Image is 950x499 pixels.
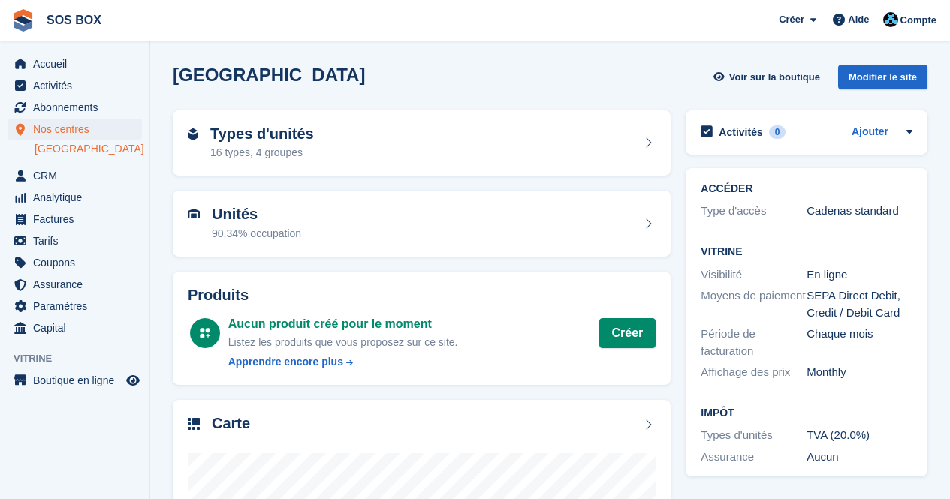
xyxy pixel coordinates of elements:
h2: Impôt [701,407,912,419]
h2: Activités [719,125,762,139]
a: menu [8,75,142,96]
div: Chaque mois [807,326,912,359]
span: Activités [33,75,123,96]
div: Période de facturation [701,326,807,359]
a: menu [8,53,142,74]
div: Aucun [807,449,912,466]
span: Abonnements [33,97,123,118]
div: Monthly [807,364,912,381]
a: menu [8,165,142,186]
h2: Types d'unités [210,125,314,143]
span: Boutique en ligne [33,370,123,391]
span: Compte [900,13,936,28]
div: Cadenas standard [807,203,912,220]
h2: Produits [188,287,656,304]
img: Hugo Henkelman [883,12,898,27]
div: Moyens de paiement [701,287,807,321]
a: Ajouter [852,124,888,141]
div: Type d'accès [701,203,807,220]
a: [GEOGRAPHIC_DATA] [35,142,142,156]
span: Tarifs [33,230,123,251]
span: Assurance [33,274,123,295]
div: Aucun produit créé pour le moment [228,315,458,333]
img: unit-icn-7be61d7bf1b0ce9d3e12c5938cc71ed9869f7b940bace4675aadf7bd6d80202e.svg [188,209,200,219]
a: menu [8,97,142,118]
a: Modifier le site [838,65,927,95]
div: Assurance [701,449,807,466]
div: SEPA Direct Debit, Credit / Debit Card [807,287,912,321]
a: Types d'unités 16 types, 4 groupes [173,110,671,176]
span: Voir sur la boutique [729,70,820,85]
a: menu [8,370,142,391]
span: Factures [33,209,123,230]
a: menu [8,317,142,338]
div: Affichage des prix [701,364,807,381]
h2: ACCÉDER [701,183,912,195]
h2: Carte [212,415,250,432]
span: CRM [33,165,123,186]
img: stora-icon-8386f47178a22dfd0bd8f6a31ec36ba5ce8667c1dd55bd0f319d3a0aa187defe.svg [12,9,35,32]
div: En ligne [807,266,912,284]
div: TVA (20.0%) [807,427,912,444]
img: custom-product-icn-white-7c27a13f52cf5f2f504a55ee73a895a1f82ff5669d69490e13668eaf7ade3bb5.svg [199,327,211,339]
div: 0 [769,125,786,139]
span: Nos centres [33,119,123,140]
a: menu [8,252,142,273]
span: Analytique [33,187,123,208]
span: Listez les produits que vous proposez sur ce site. [228,336,458,348]
a: menu [8,209,142,230]
span: Capital [33,317,123,338]
span: Aide [848,12,869,27]
div: Types d'unités [701,427,807,444]
a: menu [8,274,142,295]
h2: Vitrine [701,246,912,258]
span: Créer [779,12,804,27]
img: map-icn-33ee37083ee616e46c38cad1a60f524a97daa1e2b2c8c0bc3eb3415660979fc1.svg [188,418,200,430]
span: Accueil [33,53,123,74]
img: unit-type-icn-2b2737a686de81e16bb02015468b77c625bbabd49415b5ef34ead5e3b44a266d.svg [188,128,198,140]
a: menu [8,119,142,140]
div: 90,34% occupation [212,226,301,242]
a: menu [8,296,142,317]
div: Modifier le site [838,65,927,89]
a: Apprendre encore plus [228,354,458,370]
div: 16 types, 4 groupes [210,145,314,161]
div: Apprendre encore plus [228,354,343,370]
div: Visibilité [701,266,807,284]
span: Coupons [33,252,123,273]
h2: Unités [212,206,301,223]
h2: [GEOGRAPHIC_DATA] [173,65,365,85]
span: Vitrine [14,351,149,366]
a: Boutique d'aperçu [124,371,142,389]
a: menu [8,230,142,251]
a: menu [8,187,142,208]
span: Paramètres [33,296,123,317]
a: Créer [599,318,656,348]
a: SOS BOX [41,8,107,32]
a: Unités 90,34% occupation [173,191,671,257]
a: Voir sur la boutique [712,65,826,89]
